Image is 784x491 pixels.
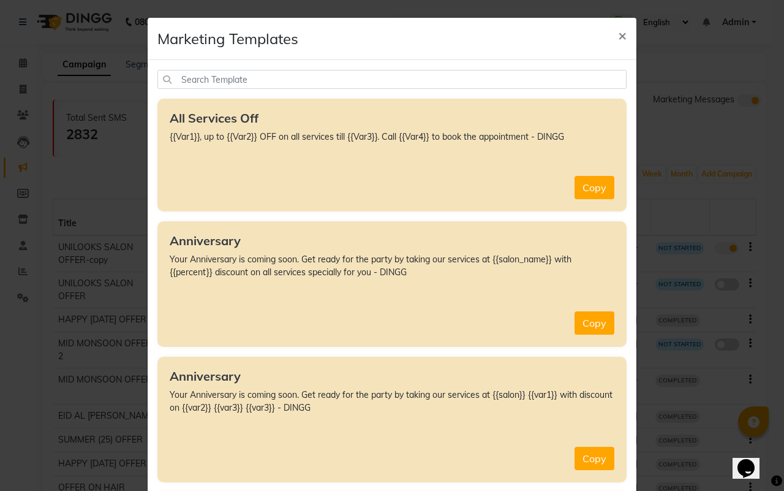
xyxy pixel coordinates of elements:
[575,311,614,335] button: Copy
[575,447,614,470] button: Copy
[170,234,614,248] h5: Anniversary
[170,131,614,143] p: {{Var1}}, up to {{Var2}} OFF on all services till {{Var3}}. Call {{Var4}} to book the appointment...
[157,70,627,89] input: Search Template
[618,26,627,44] span: ×
[170,389,614,414] p: Your Anniversary is coming soon. Get ready for the party by taking our services at {{salon}} {{va...
[170,253,614,279] p: Your Anniversary is coming soon. Get ready for the party by taking our services at {{salon_name}}...
[170,369,614,384] h5: Anniversary
[157,28,298,50] h4: Marketing Templates
[170,111,614,126] h5: All Services Off
[608,18,636,52] button: Close
[575,176,614,199] button: Copy
[733,442,772,479] iframe: chat widget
